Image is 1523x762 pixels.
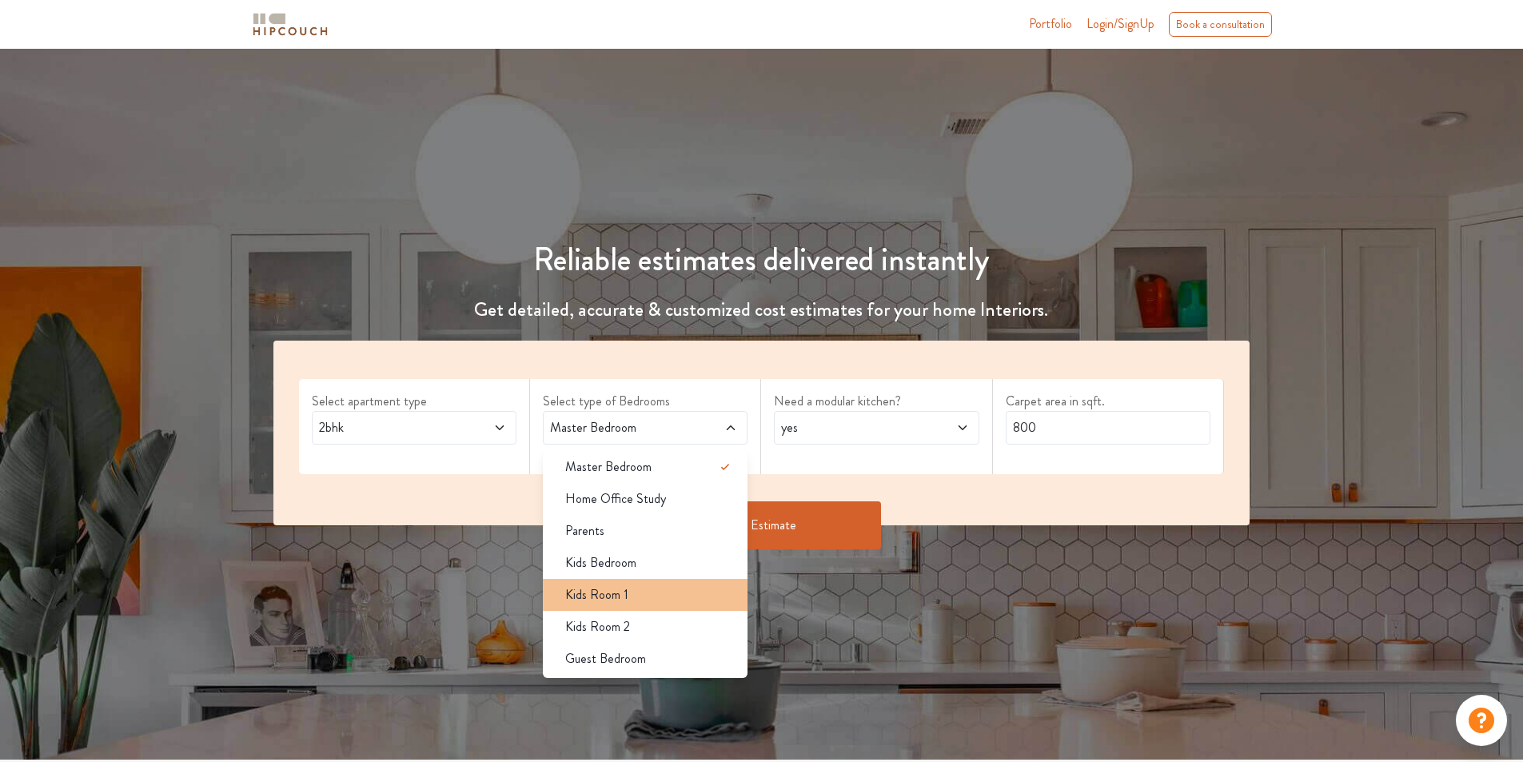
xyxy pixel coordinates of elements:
[565,617,630,636] span: Kids Room 2
[316,418,459,437] span: 2bhk
[641,501,881,549] button: Get Estimate
[1006,392,1210,411] label: Carpet area in sqft.
[543,392,748,411] label: Select type of Bedrooms
[565,521,604,541] span: Parents
[565,457,652,477] span: Master Bedroom
[250,6,330,42] span: logo-horizontal.svg
[565,649,646,668] span: Guest Bedroom
[565,585,628,604] span: Kids Room 1
[1086,14,1154,33] span: Login/SignUp
[1029,14,1072,34] a: Portfolio
[543,445,748,461] div: select 1 more room(s)
[778,418,921,437] span: yes
[547,418,690,437] span: Master Bedroom
[565,553,636,572] span: Kids Bedroom
[1169,12,1272,37] div: Book a consultation
[774,392,979,411] label: Need a modular kitchen?
[565,489,666,509] span: Home Office Study
[312,392,516,411] label: Select apartment type
[1006,411,1210,445] input: Enter area sqft
[250,10,330,38] img: logo-horizontal.svg
[264,241,1260,279] h1: Reliable estimates delivered instantly
[264,298,1260,321] h4: Get detailed, accurate & customized cost estimates for your home Interiors.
